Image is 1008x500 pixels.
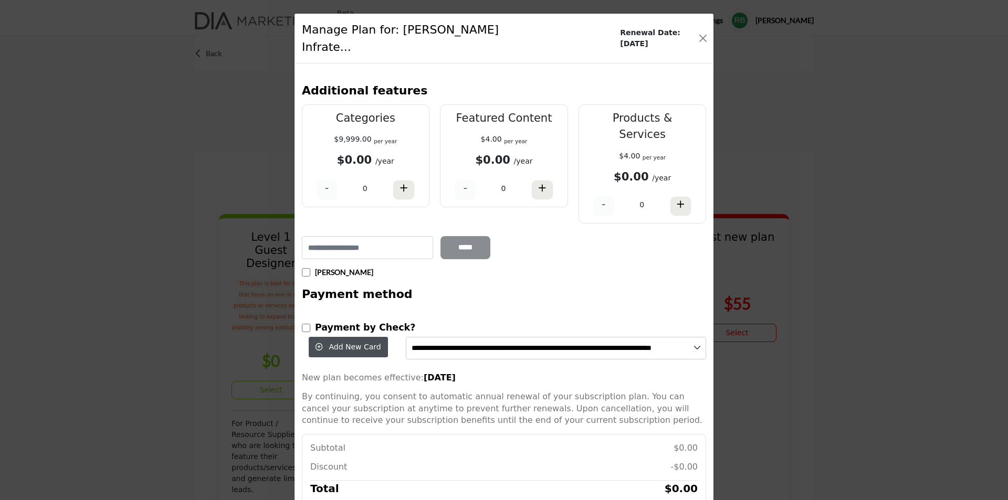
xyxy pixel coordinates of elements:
p: Products & Services [589,110,697,143]
p: Discount [310,461,347,473]
h5: Total [310,481,339,496]
p: New plan becomes effective: [302,372,706,384]
b: $0.00 [614,171,648,183]
span: $9,999.00 [334,135,371,143]
h3: Additional features [302,82,427,99]
sub: per year [504,138,527,144]
h3: Payment method [302,285,413,303]
p: $0.00 [674,442,698,454]
button: + [670,196,692,216]
p: Featured Content [450,110,558,127]
p: 0 [639,199,644,210]
p: [PERSON_NAME] [315,267,373,278]
b: $0.00 [337,154,372,166]
b: Renewal Date: [DATE] [620,27,699,49]
p: Subtotal [310,442,345,454]
sub: per year [374,138,397,144]
b: Payment by Check? [315,322,415,333]
span: /year [375,157,394,165]
h4: + [538,182,547,195]
span: /year [514,157,533,165]
button: Add New Card [309,337,388,357]
sub: per year [643,154,666,161]
p: -$0.00 [670,461,698,473]
h4: + [676,198,686,211]
p: By continuing, you consent to automatic annual renewal of your subscription plan. You can cancel ... [302,391,706,426]
h5: $0.00 [665,481,698,496]
span: Add New Card [329,343,381,351]
h4: + [399,182,408,195]
span: /year [652,174,671,182]
p: 0 [363,183,367,194]
strong: [DATE] [424,373,456,382]
button: + [531,180,553,200]
b: $0.00 [475,154,510,166]
p: Categories [312,110,420,127]
span: $4.00 [481,135,502,143]
span: $4.00 [619,152,640,160]
button: Close [696,31,710,46]
p: 0 [501,183,506,194]
h1: Manage Plan for: [PERSON_NAME] Infrate... [302,21,521,56]
button: + [393,180,415,200]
